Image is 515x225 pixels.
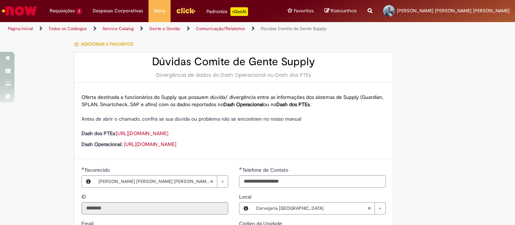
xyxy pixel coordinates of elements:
input: ID [81,202,228,214]
span: [PERSON_NAME] [PERSON_NAME] [PERSON_NAME] [99,176,210,187]
input: Telefone de Contato [239,175,386,188]
button: Favorecido, Visualizar este registro Joao Paulo Machado De Almeida [82,176,95,187]
a: [URL][DOMAIN_NAME] [116,130,168,137]
span: Local [239,193,253,200]
a: Comunicação/Relatórios [196,26,245,32]
span: Favoritos [294,7,314,14]
strong: Dash dos PTEs: [81,130,116,137]
a: Service Catalog [102,26,134,32]
div: Padroniza [206,7,248,16]
span: Favorecido, Joao Paulo Machado De Almeida [85,167,111,173]
a: Página inicial [8,26,33,32]
span: Adicionar a Favoritos [81,41,133,47]
a: Cervejaria [GEOGRAPHIC_DATA]Limpar campo Local [252,203,385,214]
span: Rascunhos [331,7,357,14]
img: ServiceNow [1,4,38,18]
a: Rascunhos [325,8,357,14]
button: Adicionar a Favoritos [74,37,137,52]
a: Dúvidas Comite de Gente Supply [261,26,327,32]
span: 1 [76,8,82,14]
img: click_logo_yellow_360x200.png [176,5,196,16]
span: Telefone de Contato [242,167,290,173]
abbr: Limpar campo Local [364,203,374,214]
strong: Dash dos PTEs. [276,101,311,108]
span: Cervejaria [GEOGRAPHIC_DATA] [256,203,367,214]
div: Divergência de dados do Dash Operacional ou Dash dos PTEs [81,71,386,79]
abbr: Limpar campo Favorecido [206,176,217,187]
span: [PERSON_NAME] [PERSON_NAME] [PERSON_NAME] [397,8,510,14]
p: +GenAi [230,7,248,16]
span: Antes de abrir o chamado, confira se sua dúvida ou problema não se encontram no nosso manual [81,116,301,122]
a: Gente e Gestão [149,26,180,32]
label: Somente leitura - ID [81,193,88,200]
a: [URL][DOMAIN_NAME] [124,141,176,147]
a: Todos os Catálogos [49,26,87,32]
ul: Trilhas de página [5,22,338,36]
strong: Dash Operacional: [81,141,122,147]
span: Obrigatório Preenchido [81,167,85,170]
span: More [154,7,165,14]
strong: Dash Operacional [223,101,263,108]
h2: Dúvidas Comite de Gente Supply [81,56,386,68]
span: Obrigatório Preenchido [239,167,242,170]
span: Oferta destinada a funcionários do Supply que possuem dúvida/ divergência entre as informações do... [81,94,383,108]
span: Despesas Corporativas [93,7,143,14]
a: [PERSON_NAME] [PERSON_NAME] [PERSON_NAME]Limpar campo Favorecido [95,176,228,187]
button: Local, Visualizar este registro Cervejaria Rio de Janeiro [239,203,252,214]
span: Requisições [50,7,75,14]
